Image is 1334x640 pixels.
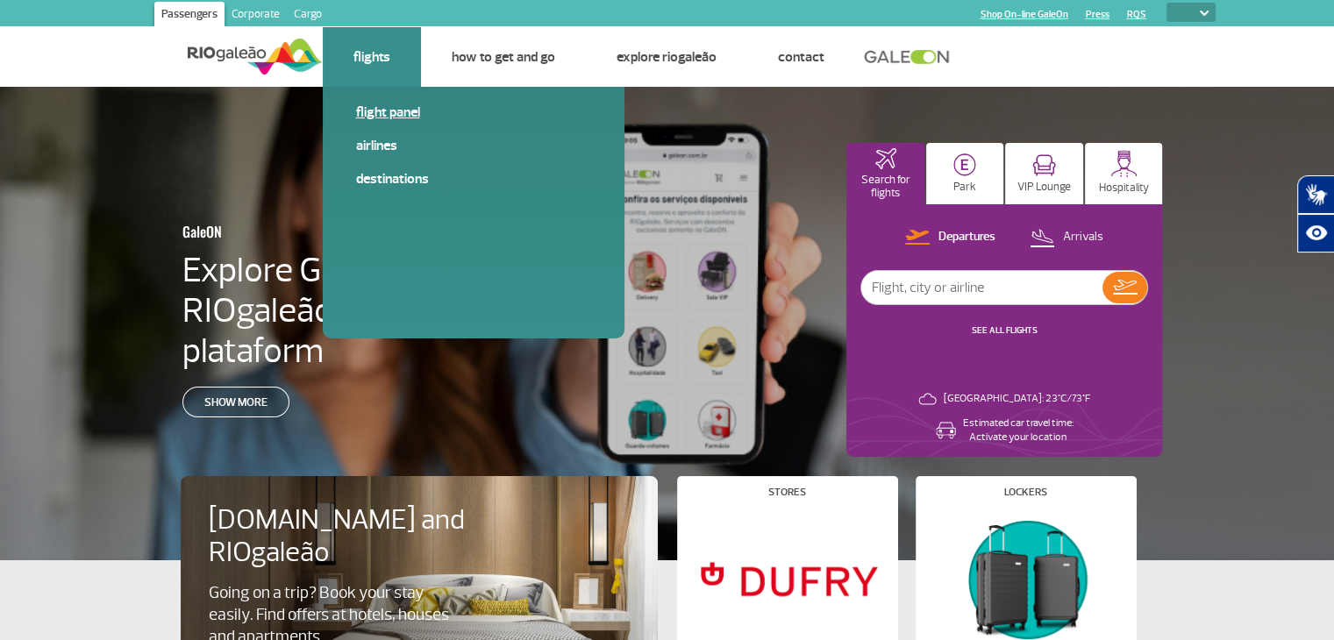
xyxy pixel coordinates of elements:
p: [GEOGRAPHIC_DATA]: 23°C/73°F [944,392,1090,406]
button: Departures [900,226,1001,249]
a: Show more [182,387,289,417]
button: Arrivals [1024,226,1109,249]
a: SEE ALL FLIGHTS [972,324,1038,336]
p: Departures [938,229,995,245]
h4: Lockers [1004,487,1047,497]
button: Search for flights [846,143,924,204]
input: Flight, city or airline [861,271,1102,304]
button: Abrir tradutor de língua de sinais. [1297,175,1334,214]
button: Abrir recursos assistivos. [1297,214,1334,252]
p: Estimated car travel time: Activate your location [963,416,1074,444]
a: Passengers [154,2,225,30]
button: Park [926,143,1004,204]
a: Flight panel [356,103,591,122]
img: vipRoom.svg [1032,154,1056,176]
h4: Explore GaleON: RIOgaleão’s digital plataform [182,250,561,371]
p: Search for flights [855,174,916,200]
img: airplaneHomeActive.svg [875,148,896,169]
h4: Stores [768,487,806,497]
p: VIP Lounge [1017,181,1071,194]
a: Shop On-line GaleOn [981,9,1068,20]
h4: [DOMAIN_NAME] and RIOgaleão [209,504,488,569]
h3: GaleON [182,213,475,250]
a: Explore RIOgaleão [617,48,717,66]
a: How to get and go [452,48,555,66]
p: Park [953,181,976,194]
button: Hospitality [1085,143,1163,204]
a: Airlines [356,136,591,155]
a: Corporate [225,2,287,30]
a: Flights [353,48,390,66]
a: RQS [1127,9,1146,20]
button: SEE ALL FLIGHTS [967,324,1043,338]
a: Destinations [356,169,591,188]
button: VIP Lounge [1005,143,1083,204]
p: Arrivals [1063,229,1103,245]
a: Cargo [287,2,329,30]
a: Press [1086,9,1109,20]
a: Contact [778,48,824,66]
img: hospitality.svg [1110,150,1138,177]
img: carParkingHome.svg [953,153,976,176]
p: Hospitality [1099,181,1149,195]
div: Plugin de acessibilidade da Hand Talk. [1297,175,1334,252]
